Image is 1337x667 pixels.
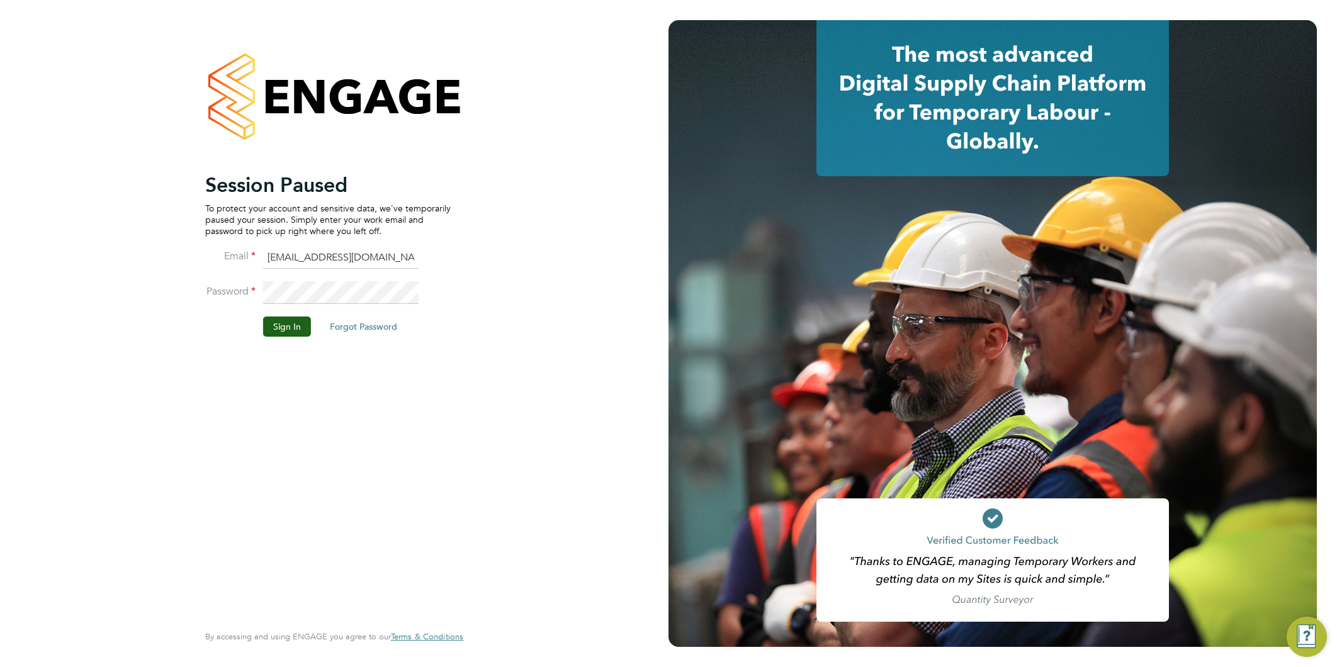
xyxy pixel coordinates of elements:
button: Sign In [263,317,311,337]
h2: Session Paused [205,172,451,198]
span: Terms & Conditions [391,631,463,642]
button: Engage Resource Center [1287,617,1327,657]
input: Enter your work email... [263,247,419,269]
label: Email [205,250,256,263]
span: By accessing and using ENGAGE you agree to our [205,631,463,642]
button: Forgot Password [320,317,407,337]
p: To protect your account and sensitive data, we've temporarily paused your session. Simply enter y... [205,203,451,237]
label: Password [205,285,256,298]
a: Terms & Conditions [391,632,463,642]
